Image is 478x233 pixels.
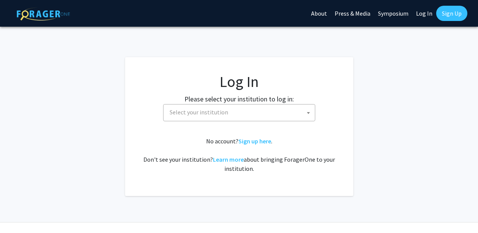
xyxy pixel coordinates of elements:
[163,104,315,121] span: Select your institution
[17,7,70,21] img: ForagerOne Logo
[213,156,244,163] a: Learn more about bringing ForagerOne to your institution
[170,108,228,116] span: Select your institution
[140,72,338,91] h1: Log In
[238,137,271,145] a: Sign up here
[184,94,294,104] label: Please select your institution to log in:
[436,6,467,21] a: Sign Up
[167,104,315,120] span: Select your institution
[140,137,338,173] div: No account? . Don't see your institution? about bringing ForagerOne to your institution.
